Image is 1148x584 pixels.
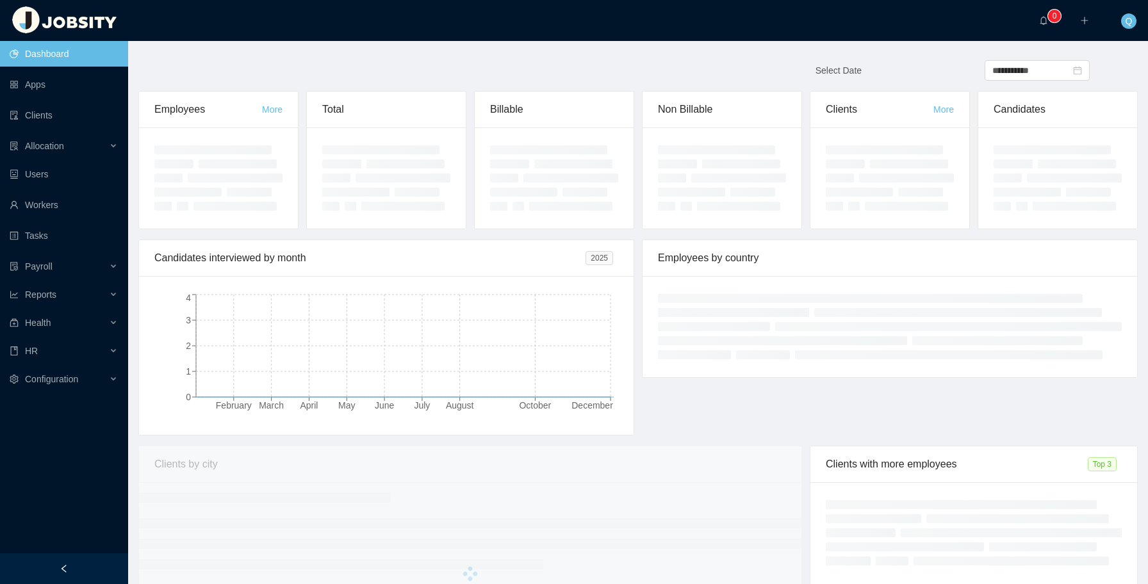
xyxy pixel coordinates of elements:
[658,240,1122,276] div: Employees by country
[10,262,19,271] i: icon: file-protect
[25,289,56,300] span: Reports
[10,142,19,150] i: icon: solution
[262,104,283,115] a: More
[186,392,191,402] tspan: 0
[216,400,252,410] tspan: February
[375,400,395,410] tspan: June
[10,192,118,218] a: icon: userWorkers
[1048,10,1061,22] sup: 0
[10,290,19,299] i: icon: line-chart
[10,161,118,187] a: icon: robotUsers
[300,400,318,410] tspan: April
[414,400,430,410] tspan: July
[10,375,19,384] i: icon: setting
[10,223,118,248] a: icon: profileTasks
[826,92,933,127] div: Clients
[816,65,862,76] span: Select Date
[186,366,191,377] tspan: 1
[1080,16,1089,25] i: icon: plus
[25,318,51,328] span: Health
[25,346,38,356] span: HR
[25,141,64,151] span: Allocation
[10,41,118,67] a: icon: pie-chartDashboard
[10,72,118,97] a: icon: appstoreApps
[446,400,474,410] tspan: August
[519,400,551,410] tspan: October
[933,104,954,115] a: More
[25,374,78,384] span: Configuration
[154,240,586,276] div: Candidates interviewed by month
[10,346,19,355] i: icon: book
[186,315,191,325] tspan: 3
[1073,66,1082,75] i: icon: calendar
[186,293,191,303] tspan: 4
[259,400,284,410] tspan: March
[571,400,613,410] tspan: December
[154,92,262,127] div: Employees
[10,102,118,128] a: icon: auditClients
[826,446,1088,482] div: Clients with more employees
[322,92,450,127] div: Total
[586,251,613,265] span: 2025
[1088,457,1117,471] span: Top 3
[186,341,191,351] tspan: 2
[338,400,355,410] tspan: May
[25,261,53,272] span: Payroll
[490,92,618,127] div: Billable
[1126,13,1133,29] span: Q
[10,318,19,327] i: icon: medicine-box
[658,92,786,127] div: Non Billable
[1039,16,1048,25] i: icon: bell
[994,92,1122,127] div: Candidates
